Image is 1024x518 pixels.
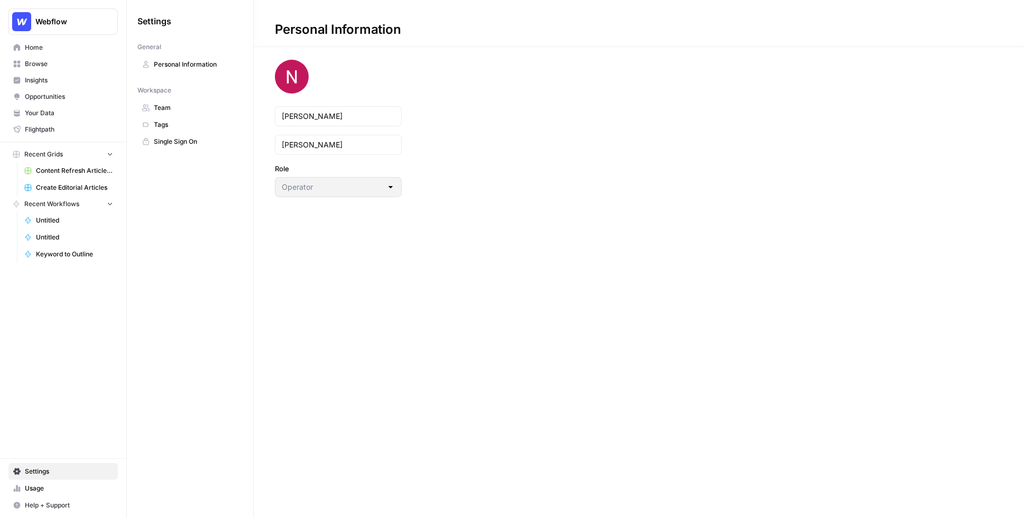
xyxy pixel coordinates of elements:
[275,60,309,94] img: avatar
[25,59,113,69] span: Browse
[25,484,113,493] span: Usage
[20,246,118,263] a: Keyword to Outline
[36,216,113,225] span: Untitled
[36,183,113,192] span: Create Editorial Articles
[154,103,238,113] span: Team
[8,55,118,72] a: Browse
[137,56,243,73] a: Personal Information
[36,249,113,259] span: Keyword to Outline
[8,88,118,105] a: Opportunities
[8,146,118,162] button: Recent Grids
[20,162,118,179] a: Content Refresh Article (Demo Grid)
[20,212,118,229] a: Untitled
[154,120,238,129] span: Tags
[25,76,113,85] span: Insights
[36,166,113,175] span: Content Refresh Article (Demo Grid)
[8,497,118,514] button: Help + Support
[36,233,113,242] span: Untitled
[25,467,113,476] span: Settings
[24,199,79,209] span: Recent Workflows
[25,125,113,134] span: Flightpath
[154,137,238,146] span: Single Sign On
[154,60,238,69] span: Personal Information
[25,501,113,510] span: Help + Support
[35,16,99,27] span: Webflow
[8,105,118,122] a: Your Data
[8,463,118,480] a: Settings
[12,12,31,31] img: Webflow Logo
[20,229,118,246] a: Untitled
[137,133,243,150] a: Single Sign On
[137,15,171,27] span: Settings
[137,42,161,52] span: General
[25,108,113,118] span: Your Data
[137,86,171,95] span: Workspace
[24,150,63,159] span: Recent Grids
[8,72,118,89] a: Insights
[254,21,422,38] div: Personal Information
[8,196,118,212] button: Recent Workflows
[20,179,118,196] a: Create Editorial Articles
[275,163,402,174] label: Role
[25,92,113,101] span: Opportunities
[8,121,118,138] a: Flightpath
[137,116,243,133] a: Tags
[137,99,243,116] a: Team
[25,43,113,52] span: Home
[8,39,118,56] a: Home
[8,8,118,35] button: Workspace: Webflow
[8,480,118,497] a: Usage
